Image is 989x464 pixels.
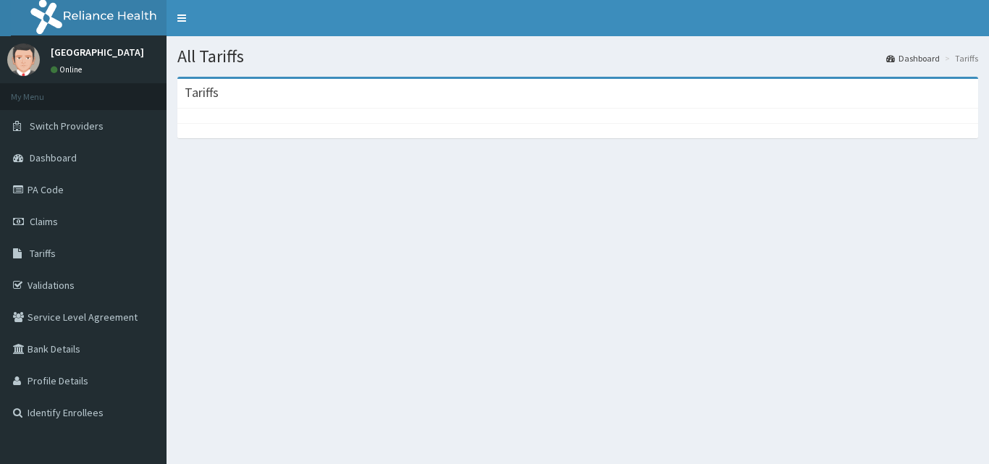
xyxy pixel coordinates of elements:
[7,43,40,76] img: User Image
[30,247,56,260] span: Tariffs
[30,119,104,132] span: Switch Providers
[185,86,219,99] h3: Tariffs
[30,215,58,228] span: Claims
[886,52,940,64] a: Dashboard
[177,47,978,66] h1: All Tariffs
[30,151,77,164] span: Dashboard
[941,52,978,64] li: Tariffs
[51,47,144,57] p: [GEOGRAPHIC_DATA]
[51,64,85,75] a: Online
